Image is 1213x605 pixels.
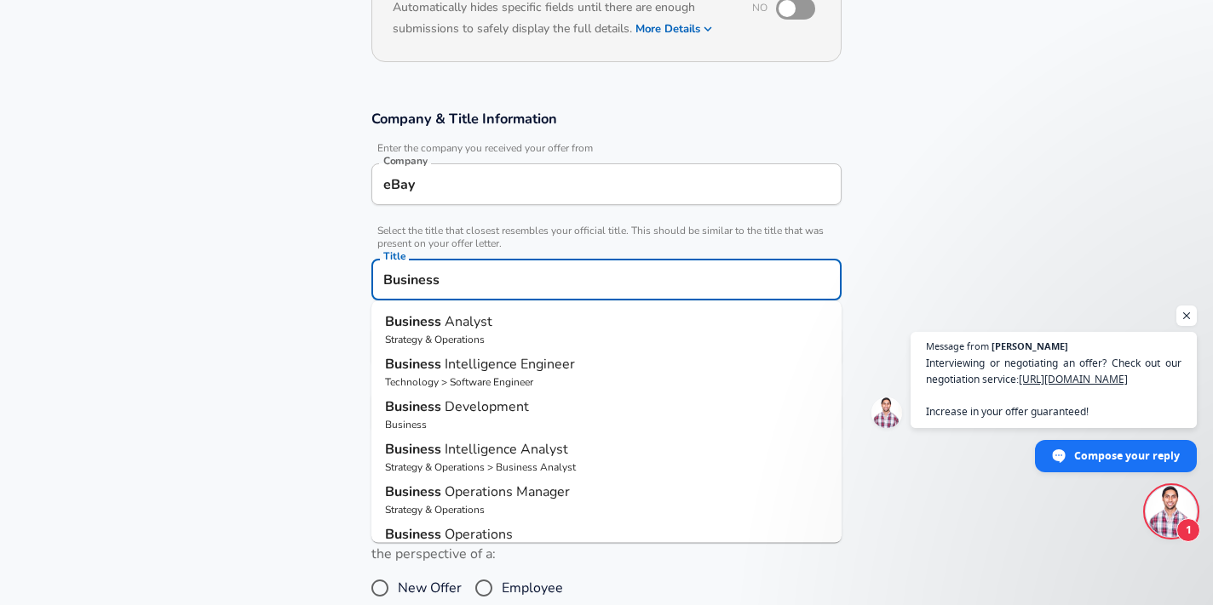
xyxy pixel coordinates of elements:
[1176,518,1200,542] span: 1
[445,482,570,501] span: Operations Manager
[445,312,492,331] span: Analyst
[383,251,405,261] label: Title
[926,355,1181,420] span: Interviewing or negotiating an offer? Check out our negotiation service: Increase in your offer g...
[371,142,842,155] span: Enter the company you received your offer from
[385,440,445,459] strong: Business
[385,417,828,432] p: Business
[385,502,828,517] p: Strategy & Operations
[926,341,989,351] span: Message from
[385,332,828,347] p: Strategy & Operations
[371,225,842,250] span: Select the title that closest resembles your official title. This should be similar to the title ...
[398,578,462,598] span: New Offer
[385,482,445,501] strong: Business
[445,355,575,374] span: Intelligence Engineer
[992,341,1068,351] span: [PERSON_NAME]
[385,459,828,475] p: Strategy & Operations > Business Analyst
[383,156,428,166] label: Company
[445,397,529,416] span: Development
[385,355,445,374] strong: Business
[371,109,842,128] h3: Company & Title Information
[385,312,445,331] strong: Business
[635,17,714,41] button: More Details
[445,440,568,459] span: Intelligence Analyst
[385,525,445,544] strong: Business
[1074,441,1180,471] span: Compose your reply
[379,171,834,197] input: Google
[1146,486,1197,537] div: Open chat
[752,1,767,14] span: No
[371,525,600,564] label: These compensation details are from the perspective of a:
[385,374,828,390] p: Technology > Software Engineer
[445,525,513,544] span: Operations
[502,578,563,598] span: Employee
[385,397,445,416] strong: Business
[379,266,834,293] input: Software Engineer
